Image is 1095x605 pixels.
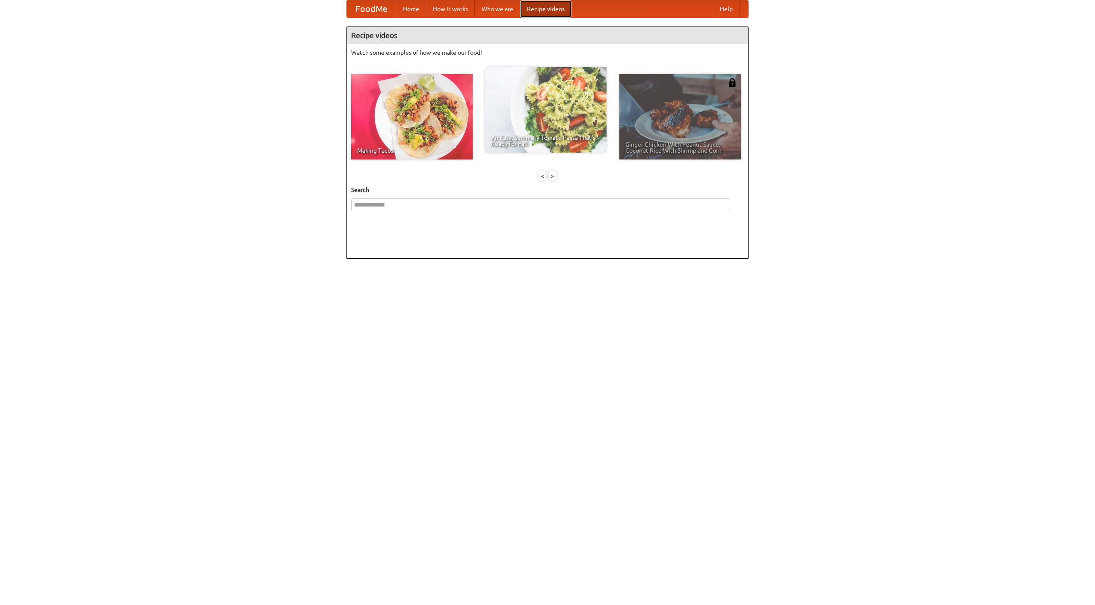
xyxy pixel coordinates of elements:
span: An Easy, Summery Tomato Pasta That's Ready for Fall [491,135,601,147]
div: » [549,171,556,181]
p: Watch some examples of how we make our food! [351,48,744,57]
h5: Search [351,186,744,194]
div: « [539,171,546,181]
a: FoodMe [347,0,396,18]
a: Who we are [475,0,520,18]
a: Recipe videos [520,0,571,18]
a: Help [713,0,740,18]
span: Making Tacos [357,148,467,153]
a: How it works [426,0,475,18]
a: An Easy, Summery Tomato Pasta That's Ready for Fall [485,67,607,153]
h4: Recipe videos [347,27,748,44]
img: 483408.png [728,78,737,87]
a: Making Tacos [351,74,473,159]
a: Home [396,0,426,18]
